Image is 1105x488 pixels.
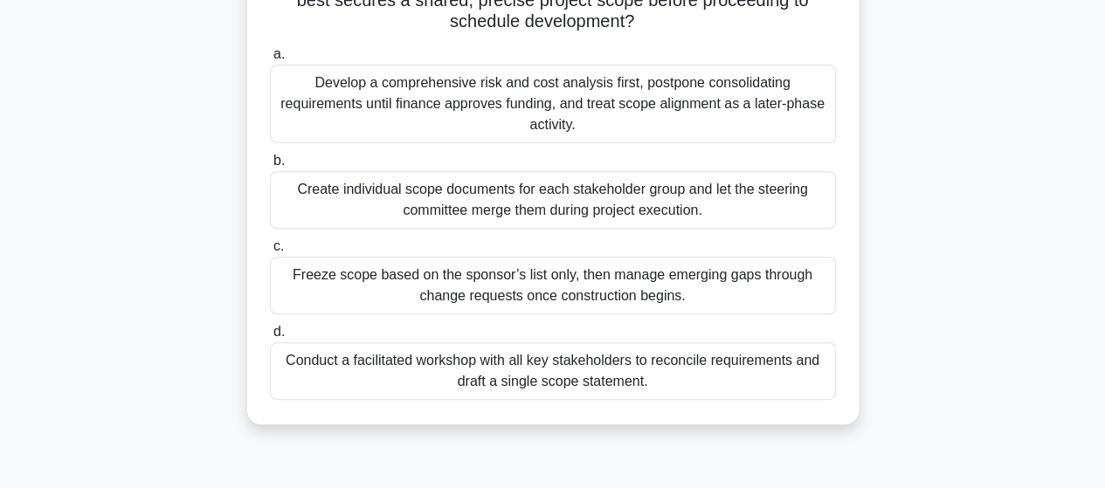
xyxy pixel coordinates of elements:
[270,257,836,314] div: Freeze scope based on the sponsor’s list only, then manage emerging gaps through change requests ...
[273,238,284,253] span: c.
[273,324,285,339] span: d.
[270,65,836,143] div: Develop a comprehensive risk and cost analysis first, postpone consolidating requirements until f...
[273,46,285,61] span: a.
[270,342,836,400] div: Conduct a facilitated workshop with all key stakeholders to reconcile requirements and draft a si...
[270,171,836,229] div: Create individual scope documents for each stakeholder group and let the steering committee merge...
[273,153,285,168] span: b.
